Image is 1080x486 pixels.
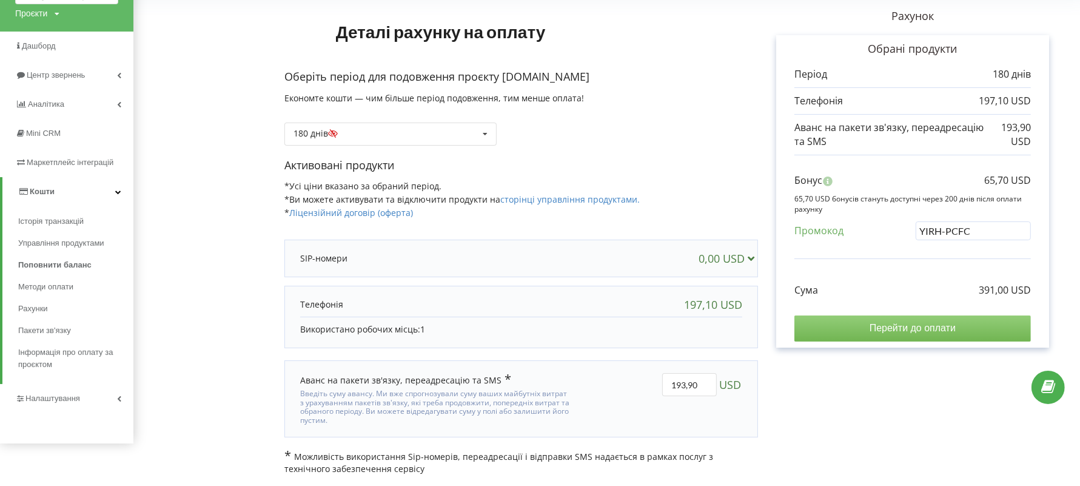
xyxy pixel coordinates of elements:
span: Mini CRM [26,129,61,138]
span: Методи оплати [18,281,73,293]
a: Інформація про оплату за проєктом [18,342,133,376]
a: Рахунки [18,298,133,320]
p: Телефонія [794,94,843,108]
div: Проєкти [15,7,47,19]
div: Введіть суму авансу. Ми вже спрогнозували суму ваших майбутніх витрат з урахуванням пакетів зв'яз... [300,386,570,425]
span: Історія транзакцій [18,215,84,228]
a: Ліцензійний договір (оферта) [289,207,413,218]
p: SIP-номери [300,252,347,265]
span: Налаштування [25,394,80,403]
p: Можливість використання Sip-номерів, переадресації і відправки SMS надається в рамках послуг з те... [284,450,758,475]
p: Оберіть період для подовження проєкту [DOMAIN_NAME] [284,69,758,85]
p: 193,90 USD [986,121,1031,149]
a: сторінці управління продуктами. [500,194,640,205]
span: Кошти [30,187,55,196]
p: Активовані продукти [284,158,758,174]
span: Поповнити баланс [18,259,92,271]
div: 0,00 USD [699,252,760,265]
p: 65,70 USD бонусів стануть доступні через 200 днів після оплати рахунку [794,194,1031,214]
p: 197,10 USD [979,94,1031,108]
p: Телефонія [300,299,343,311]
span: *Усі ціни вказано за обраний період. [284,180,441,192]
p: Рахунок [758,8,1067,24]
span: Економте кошти — чим більше період подовження, тим менше оплата! [284,92,584,104]
span: Маркетплейс інтеграцій [27,158,113,167]
p: Аванс на пакети зв'язку, переадресацію та SMS [794,121,986,149]
p: Бонус [794,174,822,187]
p: Використано робочих місць: [300,323,742,336]
a: Історія транзакцій [18,211,133,232]
div: 197,10 USD [684,299,742,311]
h1: Деталі рахунку на оплату [284,2,597,61]
span: Центр звернень [27,70,85,79]
div: Аванс на пакети зв'язку, переадресацію та SMS [300,373,511,386]
div: 180 днів [293,129,345,138]
span: Аналiтика [28,100,64,109]
a: Поповнити баланс [18,254,133,276]
p: 65,70 USD [984,174,1031,187]
a: Методи оплати [18,276,133,298]
span: Управління продуктами [18,237,104,249]
p: Сума [794,283,818,297]
span: *Ви можете активувати та відключити продукти на [284,194,640,205]
p: Обрані продукти [794,41,1031,57]
a: Кошти [2,177,133,206]
span: Дашборд [22,41,56,50]
p: Промокод [794,224,844,238]
p: Період [794,67,827,81]
span: 1 [420,323,425,335]
a: Пакети зв'язку [18,320,133,342]
input: Перейти до оплати [794,316,1031,341]
span: Рахунки [18,303,48,315]
span: USD [719,373,741,396]
p: 180 днів [993,67,1031,81]
input: Введіть промокод [916,221,1031,240]
p: 391,00 USD [979,283,1031,297]
span: Інформація про оплату за проєктом [18,346,127,371]
a: Управління продуктами [18,232,133,254]
span: Пакети зв'язку [18,325,71,337]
